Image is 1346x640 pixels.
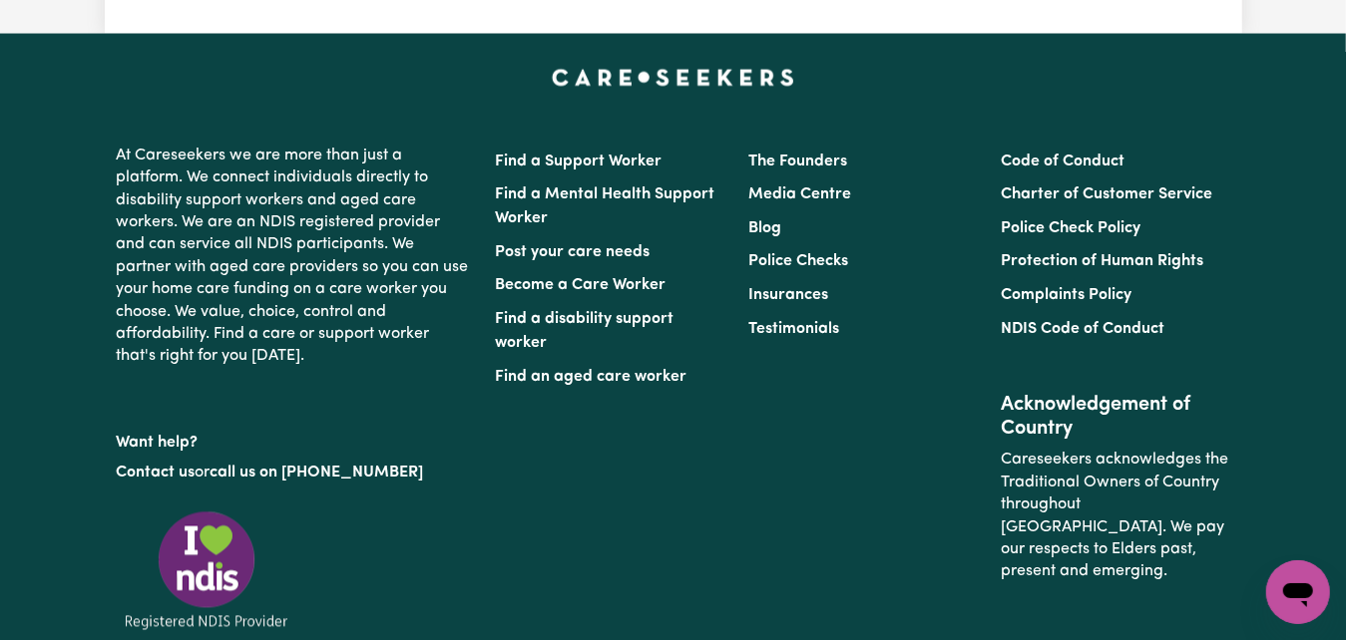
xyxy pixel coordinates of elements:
p: Want help? [117,425,472,455]
h2: Acknowledgement of Country [1001,394,1229,442]
a: Testimonials [748,322,839,338]
a: Blog [748,221,781,237]
p: At Careseekers we are more than just a platform. We connect individuals directly to disability su... [117,138,472,377]
a: Media Centre [748,187,851,203]
a: Find an aged care worker [496,370,687,386]
a: Post your care needs [496,245,651,261]
a: Protection of Human Rights [1001,254,1203,270]
a: Find a Mental Health Support Worker [496,187,715,227]
a: call us on [PHONE_NUMBER] [211,466,424,481]
a: Police Checks [748,254,848,270]
p: or [117,455,472,492]
a: Careseekers home page [552,70,794,86]
a: Contact us [117,466,196,481]
a: Complaints Policy [1001,288,1131,304]
a: Police Check Policy [1001,221,1140,237]
a: Find a Support Worker [496,155,663,170]
a: Code of Conduct [1001,155,1124,170]
a: Find a disability support worker [496,312,674,352]
p: Careseekers acknowledges the Traditional Owners of Country throughout [GEOGRAPHIC_DATA]. We pay o... [1001,442,1229,591]
a: Insurances [748,288,828,304]
iframe: Button to launch messaging window, conversation in progress [1266,560,1330,624]
a: The Founders [748,155,847,170]
img: Registered NDIS provider [117,508,296,633]
a: NDIS Code of Conduct [1001,322,1164,338]
a: Become a Care Worker [496,278,667,294]
a: Charter of Customer Service [1001,187,1212,203]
